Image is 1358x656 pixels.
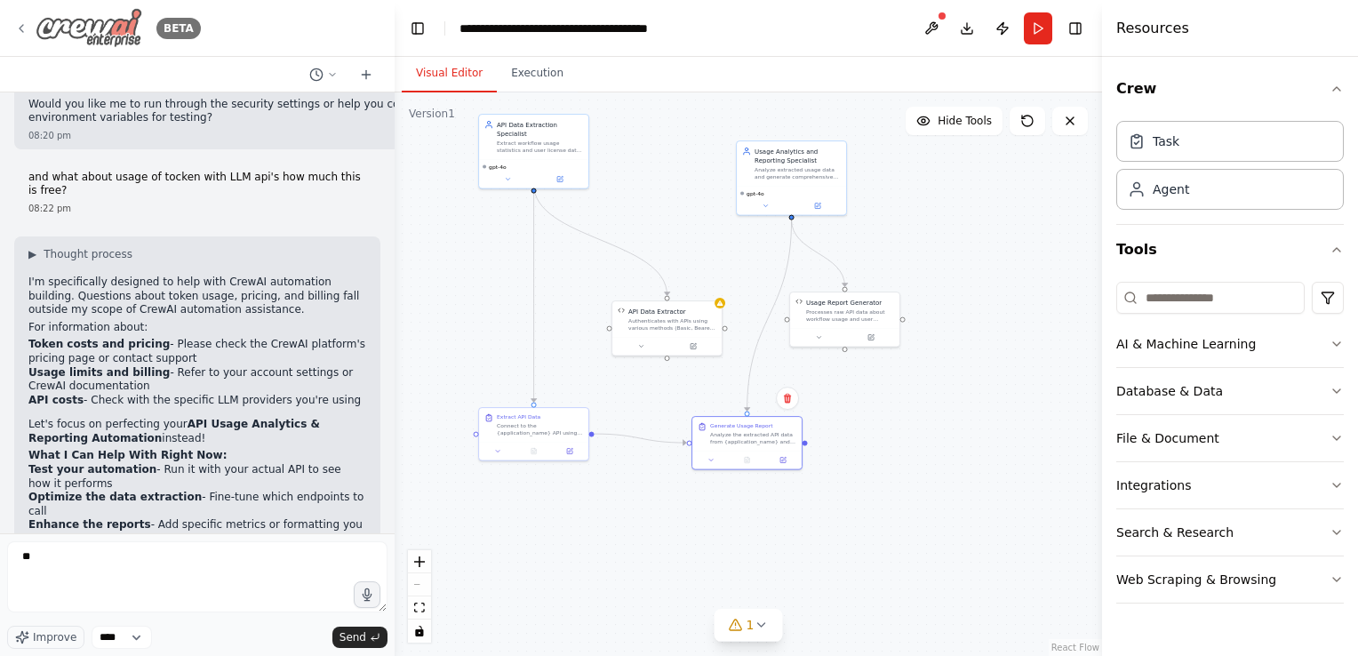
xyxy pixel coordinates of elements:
[768,455,798,466] button: Open in side panel
[28,129,470,142] div: 08:20 pm
[1116,462,1344,508] button: Integrations
[1116,225,1344,275] button: Tools
[497,140,583,154] div: Extract workflow usage statistics and user license data from {application_name} API using secure ...
[595,429,687,447] g: Edge from 5ad0fba1-3831-4798-bd40-07f127e66de2 to cd84cdb9-fe67-4174-a331-d2c0ff2d0872
[795,298,803,305] img: Usage Report Generator
[611,300,723,356] div: API Data ExtractorAPI Data ExtractorAuthenticates with APIs using various methods (Basic, Bearer,...
[787,220,850,286] g: Edge from 85fccfaf-afa3-430a-9e97-f05d0d711505 to 176ead95-84ce-49ab-b393-7076a1a22e5a
[530,184,539,402] g: Edge from 657e480d-e6fa-42e3-a58d-ab2ea35c73d8 to 5ad0fba1-3831-4798-bd40-07f127e66de2
[28,518,366,546] li: - Add specific metrics or formatting you need
[352,64,380,85] button: Start a new chat
[302,64,345,85] button: Switch to previous chat
[28,491,202,503] strong: Optimize the data extraction
[28,418,366,445] p: Let's focus on perfecting your instead!
[402,55,497,92] button: Visual Editor
[793,201,843,212] button: Open in side panel
[489,164,507,171] span: gpt-4o
[530,184,672,295] g: Edge from 657e480d-e6fa-42e3-a58d-ab2ea35c73d8 to a04780cb-20a3-49e4-8eb1-1dca4006aa1e
[156,18,201,39] div: BETA
[7,626,84,649] button: Improve
[28,276,366,317] p: I'm specifically designed to help with CrewAI automation building. Questions about token usage, p...
[408,550,431,643] div: React Flow controls
[668,341,719,352] button: Open in side panel
[846,332,897,343] button: Open in side panel
[1116,415,1344,461] button: File & Document
[28,338,366,365] li: - Please check the CrewAI platform's pricing page or contact support
[28,463,366,491] li: - Run it with your actual API to see how it performs
[1116,18,1189,39] h4: Resources
[1051,643,1099,652] a: React Flow attribution
[736,140,847,216] div: Usage Analytics and Reporting SpecialistAnalyze extracted usage data and generate comprehensive r...
[1116,368,1344,414] button: Database & Data
[36,8,142,48] img: Logo
[1153,180,1189,198] div: Agent
[906,107,1003,135] button: Hide Tools
[408,596,431,620] button: fit view
[408,620,431,643] button: toggle interactivity
[28,463,156,476] strong: Test your automation
[409,107,455,121] div: Version 1
[332,627,387,648] button: Send
[789,292,900,348] div: Usage Report GeneratorUsage Report GeneratorProcesses raw API data about workflow usage and user ...
[710,422,772,429] div: Generate Usage Report
[1116,64,1344,114] button: Crew
[1116,556,1344,603] button: Web Scraping & Browsing
[408,550,431,573] button: zoom in
[710,431,796,445] div: Analyze the extracted API data from {application_name} and generate a comprehensive usage report ...
[1116,509,1344,556] button: Search & Research
[715,609,783,642] button: 1
[33,630,76,644] span: Improve
[1063,16,1088,41] button: Hide right sidebar
[28,247,36,261] span: ▶
[806,308,894,323] div: Processes raw API data about workflow usage and user licenses to generate comprehensive reports w...
[28,394,366,408] li: - Check with the specific LLM providers you're using
[28,449,228,461] strong: What I Can Help With Right Now:
[478,114,589,189] div: API Data Extraction SpecialistExtract workflow usage statistics and user license data from {appli...
[28,338,170,350] strong: Token costs and pricing
[497,422,583,436] div: Connect to the {application_name} API using the provided authentication credentials ({auth_method...
[28,491,366,518] li: - Fine-tune which endpoints to call
[535,174,586,185] button: Open in side panel
[497,55,578,92] button: Execution
[28,247,132,261] button: ▶Thought process
[28,366,170,379] strong: Usage limits and billing
[28,321,366,335] p: For information about:
[28,394,84,406] strong: API costs
[618,307,625,314] img: API Data Extractor
[28,171,366,198] p: and what about usage of tocken with LLM api's how much this is free?
[28,418,320,444] strong: API Usage Analytics & Reporting Automation
[755,147,841,164] div: Usage Analytics and Reporting Specialist
[339,630,366,644] span: Send
[747,190,764,197] span: gpt-4o
[747,616,755,634] span: 1
[1116,321,1344,367] button: AI & Machine Learning
[1116,114,1344,224] div: Crew
[776,387,799,410] button: Delete node
[691,416,803,469] div: Generate Usage ReportAnalyze the extracted API data from {application_name} and generate a compre...
[497,120,583,138] div: API Data Extraction Specialist
[728,455,765,466] button: No output available
[628,307,685,316] div: API Data Extractor
[806,298,882,307] div: Usage Report Generator
[555,446,585,457] button: Open in side panel
[938,114,992,128] span: Hide Tools
[28,366,366,394] li: - Refer to your account settings or CrewAI documentation
[497,413,540,420] div: Extract API Data
[405,16,430,41] button: Hide left sidebar
[478,407,589,460] div: Extract API DataConnect to the {application_name} API using the provided authentication credentia...
[28,98,470,125] p: Would you like me to run through the security settings or help you configure the environment vari...
[628,317,716,332] div: Authenticates with APIs using various methods (Basic, Bearer, API Key) and extracts workflow usag...
[459,20,659,37] nav: breadcrumb
[515,446,552,457] button: No output available
[28,202,366,215] div: 08:22 pm
[1153,132,1179,150] div: Task
[28,518,151,531] strong: Enhance the reports
[354,581,380,608] button: Click to speak your automation idea
[743,220,796,411] g: Edge from 85fccfaf-afa3-430a-9e97-f05d0d711505 to cd84cdb9-fe67-4174-a331-d2c0ff2d0872
[755,166,841,180] div: Analyze extracted usage data and generate comprehensive reports on user licenses and workflow usa...
[1116,275,1344,618] div: Tools
[44,247,132,261] span: Thought process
